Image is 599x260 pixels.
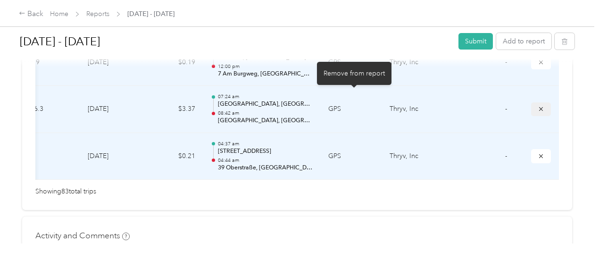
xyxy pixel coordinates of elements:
p: 39 Oberstraße, [GEOGRAPHIC_DATA], [GEOGRAPHIC_DATA], [GEOGRAPHIC_DATA] [218,164,313,172]
p: 08:42 am [218,110,313,117]
button: Add to report [496,33,551,50]
span: - [505,105,507,113]
td: [DATE] [80,133,146,180]
p: 04:44 am [218,157,313,164]
td: Thryv, Inc [382,133,453,180]
p: [GEOGRAPHIC_DATA], [GEOGRAPHIC_DATA] [218,100,313,109]
h1: Aug 1 - 31, 2025 [20,30,452,53]
p: [STREET_ADDRESS] [218,147,313,156]
p: 04:37 am [218,141,313,147]
a: Home [50,10,68,18]
td: GPS [321,133,382,180]
td: GPS [321,86,382,133]
span: Showing 83 total trips [35,186,96,197]
h4: Activity and Comments [35,230,130,242]
td: [DATE] [80,86,146,133]
p: 07:24 am [218,93,313,100]
div: Remove from report [317,62,391,85]
iframe: Everlance-gr Chat Button Frame [546,207,599,260]
a: Reports [86,10,109,18]
div: Back [19,8,43,20]
p: [GEOGRAPHIC_DATA], [GEOGRAPHIC_DATA] [218,117,313,125]
button: Submit [458,33,493,50]
span: [DATE] - [DATE] [127,9,175,19]
td: $0.21 [146,133,203,180]
td: 16.3 [23,86,80,133]
span: - [505,152,507,160]
p: 7 Am Burgweg, [GEOGRAPHIC_DATA], [GEOGRAPHIC_DATA], [GEOGRAPHIC_DATA] [218,70,313,78]
td: $3.37 [146,86,203,133]
td: 1 [23,133,80,180]
td: Thryv, Inc [382,86,453,133]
